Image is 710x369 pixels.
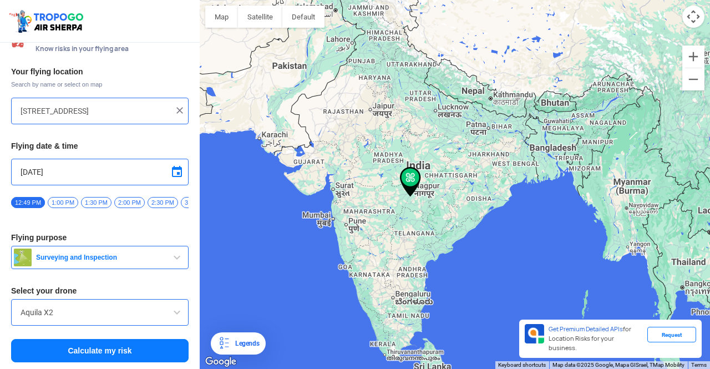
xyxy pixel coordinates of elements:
img: Google [202,355,239,369]
span: Search by name or select on map [11,80,189,89]
span: 2:00 PM [114,197,145,208]
h3: Flying purpose [11,234,189,241]
span: Surveying and Inspection [32,253,170,262]
img: survey.png [14,249,32,266]
span: Map data ©2025 Google, Mapa GISrael, TMap Mobility [552,362,684,368]
button: Zoom in [682,46,704,68]
div: Legends [231,337,259,350]
h3: Select your drone [11,287,189,295]
a: Open this area in Google Maps (opens a new window) [202,355,239,369]
button: Map camera controls [682,6,704,28]
h3: Your flying location [11,68,189,75]
a: Terms [691,362,707,368]
img: Premium APIs [525,324,544,343]
span: 12:49 PM [11,197,45,208]
h3: Flying date & time [11,142,189,150]
img: ic_close.png [174,105,185,116]
button: Calculate my risk [11,339,189,362]
img: Risk Scores [11,36,24,49]
img: ic_tgdronemaps.svg [8,8,87,34]
div: for Location Risks for your business. [544,324,647,353]
span: 1:30 PM [81,197,111,208]
span: 3:00 PM [181,197,211,208]
input: Search by name or Brand [21,306,179,319]
button: Show street map [205,6,238,28]
span: 1:00 PM [48,197,78,208]
div: Request [647,327,696,342]
span: Get Premium Detailed APIs [549,325,623,333]
button: Surveying and Inspection [11,246,189,269]
span: Know risks in your flying area [35,44,189,53]
span: 2:30 PM [148,197,178,208]
button: Keyboard shortcuts [498,361,546,369]
button: Zoom out [682,68,704,90]
button: Show satellite imagery [238,6,282,28]
img: Legends [217,337,231,350]
input: Select Date [21,165,179,179]
input: Search your flying location [21,104,171,118]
